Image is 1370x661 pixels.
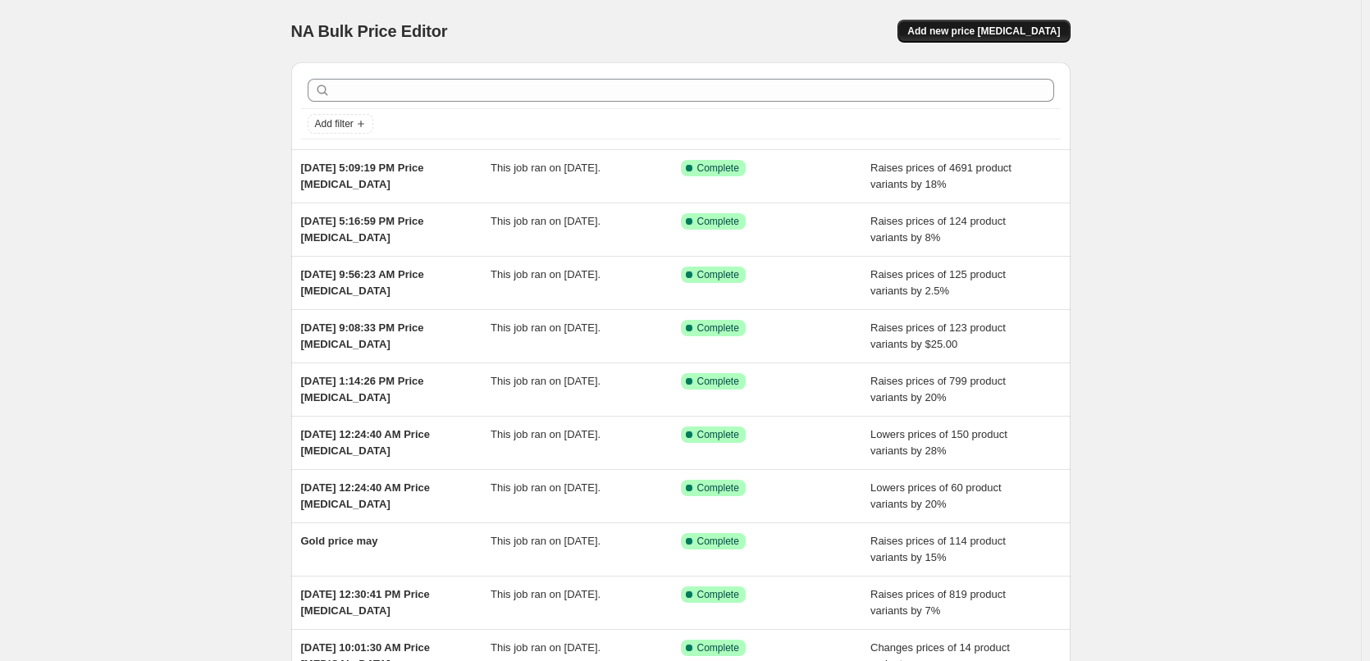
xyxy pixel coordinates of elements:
[301,268,424,297] span: [DATE] 9:56:23 AM Price [MEDICAL_DATA]
[870,535,1006,563] span: Raises prices of 114 product variants by 15%
[697,588,739,601] span: Complete
[291,22,448,40] span: NA Bulk Price Editor
[301,375,424,403] span: [DATE] 1:14:26 PM Price [MEDICAL_DATA]
[697,535,739,548] span: Complete
[697,481,739,495] span: Complete
[697,641,739,654] span: Complete
[308,114,373,134] button: Add filter
[491,268,601,280] span: This job ran on [DATE].
[301,428,431,457] span: [DATE] 12:24:40 AM Price [MEDICAL_DATA]
[870,588,1006,617] span: Raises prices of 819 product variants by 7%
[697,215,739,228] span: Complete
[301,588,430,617] span: [DATE] 12:30:41 PM Price [MEDICAL_DATA]
[491,215,601,227] span: This job ran on [DATE].
[491,321,601,334] span: This job ran on [DATE].
[301,535,378,547] span: Gold price may
[491,535,601,547] span: This job ran on [DATE].
[870,481,1002,510] span: Lowers prices of 60 product variants by 20%
[870,428,1007,457] span: Lowers prices of 150 product variants by 28%
[870,162,1012,190] span: Raises prices of 4691 product variants by 18%
[315,117,354,130] span: Add filter
[301,481,431,510] span: [DATE] 12:24:40 AM Price [MEDICAL_DATA]
[870,268,1006,297] span: Raises prices of 125 product variants by 2.5%
[491,162,601,174] span: This job ran on [DATE].
[897,20,1070,43] button: Add new price [MEDICAL_DATA]
[301,162,424,190] span: [DATE] 5:09:19 PM Price [MEDICAL_DATA]
[697,162,739,175] span: Complete
[870,375,1006,403] span: Raises prices of 799 product variants by 20%
[491,481,601,494] span: This job ran on [DATE].
[697,268,739,281] span: Complete
[870,321,1006,350] span: Raises prices of 123 product variants by $25.00
[491,375,601,387] span: This job ran on [DATE].
[870,215,1006,244] span: Raises prices of 124 product variants by 8%
[697,428,739,441] span: Complete
[491,641,601,654] span: This job ran on [DATE].
[907,25,1060,38] span: Add new price [MEDICAL_DATA]
[697,321,739,335] span: Complete
[301,215,424,244] span: [DATE] 5:16:59 PM Price [MEDICAL_DATA]
[491,588,601,600] span: This job ran on [DATE].
[697,375,739,388] span: Complete
[491,428,601,440] span: This job ran on [DATE].
[301,321,424,350] span: [DATE] 9:08:33 PM Price [MEDICAL_DATA]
